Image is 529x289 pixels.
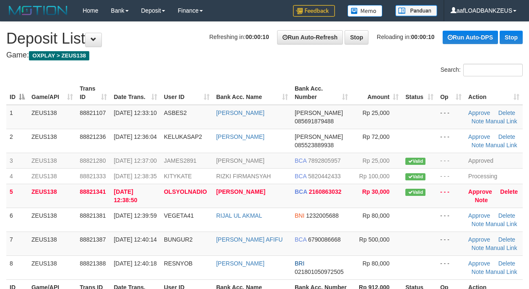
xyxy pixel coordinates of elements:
span: 88821341 [80,188,106,195]
td: ZEUS138 [28,129,76,153]
span: [DATE] 12:36:04 [114,133,156,140]
span: Copy 5820442433 to clipboard [308,173,341,180]
th: Bank Acc. Number: activate to sort column ascending [291,81,351,105]
td: 4 [6,168,28,184]
td: 6 [6,208,28,232]
a: Manual Link [485,268,517,275]
a: Delete [498,109,515,116]
span: Copy 7892805957 to clipboard [308,157,341,164]
td: 1 [6,105,28,129]
input: Search: [463,64,523,76]
img: panduan.png [395,5,437,16]
span: Rp 100,000 [359,173,389,180]
td: 7 [6,232,28,255]
a: Manual Link [485,221,517,227]
span: Rp 80,000 [363,212,390,219]
span: 88821107 [80,109,106,116]
td: ZEUS138 [28,105,76,129]
span: Copy 1232005688 to clipboard [306,212,339,219]
a: Delete [498,212,515,219]
span: Rp 25,000 [363,109,390,116]
span: [PERSON_NAME] [295,133,343,140]
span: ASBES2 [164,109,187,116]
span: [DATE] 12:39:59 [114,212,156,219]
a: Approve [468,260,490,267]
th: Game/API: activate to sort column ascending [28,81,76,105]
td: ZEUS138 [28,208,76,232]
span: [DATE] 12:40:18 [114,260,156,267]
a: Manual Link [485,118,517,125]
th: Action: activate to sort column ascending [465,81,523,105]
span: BCA [295,188,307,195]
a: [PERSON_NAME] AFIFU [216,236,283,243]
a: RIJAL UL AKMAL [216,212,262,219]
a: Approve [468,188,492,195]
span: BNI [295,212,304,219]
a: Approve [468,212,490,219]
td: - - - [437,153,465,168]
span: Valid transaction [405,173,425,180]
td: ZEUS138 [28,153,76,168]
td: - - - [437,129,465,153]
span: 88821333 [80,173,106,180]
strong: 00:00:10 [411,34,435,40]
a: Manual Link [485,142,517,148]
span: BCA [295,236,306,243]
a: RIZKI FIRMANSYAH [216,173,271,180]
td: 8 [6,255,28,279]
a: Manual Link [485,245,517,251]
span: BCA [295,173,306,180]
th: Bank Acc. Name: activate to sort column ascending [213,81,291,105]
td: 3 [6,153,28,168]
span: Valid transaction [405,189,425,196]
a: Note [472,268,484,275]
a: Approve [468,236,490,243]
img: MOTION_logo.png [6,4,70,17]
th: Trans ID: activate to sort column ascending [76,81,110,105]
span: 88821388 [80,260,106,267]
span: [DATE] 12:40:14 [114,236,156,243]
td: - - - [437,105,465,129]
a: Stop [500,31,523,44]
h1: Deposit List [6,30,523,47]
span: BCA [295,157,306,164]
span: Copy 085523889938 to clipboard [295,142,334,148]
th: Status: activate to sort column ascending [402,81,437,105]
a: Note [472,142,484,148]
td: ZEUS138 [28,168,76,184]
span: [PERSON_NAME] [295,109,343,116]
span: 88821387 [80,236,106,243]
span: Rp 25,000 [363,157,390,164]
span: OLSYOLNADIO [164,188,207,195]
span: BUNGUR2 [164,236,192,243]
img: Feedback.jpg [293,5,335,17]
a: [PERSON_NAME] [216,188,265,195]
span: BRI [295,260,304,267]
td: - - - [437,232,465,255]
span: Copy 085691879488 to clipboard [295,118,334,125]
td: Approved [465,153,523,168]
th: ID: activate to sort column descending [6,81,28,105]
a: [PERSON_NAME] [216,133,264,140]
span: Valid transaction [405,158,425,165]
span: Rp 80,000 [363,260,390,267]
span: Rp 500,000 [359,236,389,243]
span: 88821236 [80,133,106,140]
span: Rp 30,000 [362,188,389,195]
a: Delete [498,260,515,267]
span: [DATE] 12:37:00 [114,157,156,164]
td: 5 [6,184,28,208]
th: User ID: activate to sort column ascending [161,81,213,105]
a: Stop [345,30,368,44]
a: Note [472,245,484,251]
span: Refreshing in: [209,34,269,40]
a: Note [472,118,484,125]
td: 2 [6,129,28,153]
td: - - - [437,168,465,184]
a: Note [472,221,484,227]
span: Copy 6790086668 to clipboard [308,236,341,243]
span: RESNYOB [164,260,192,267]
span: Copy 2160863032 to clipboard [309,188,342,195]
span: 88821381 [80,212,106,219]
a: [PERSON_NAME] [216,109,264,116]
